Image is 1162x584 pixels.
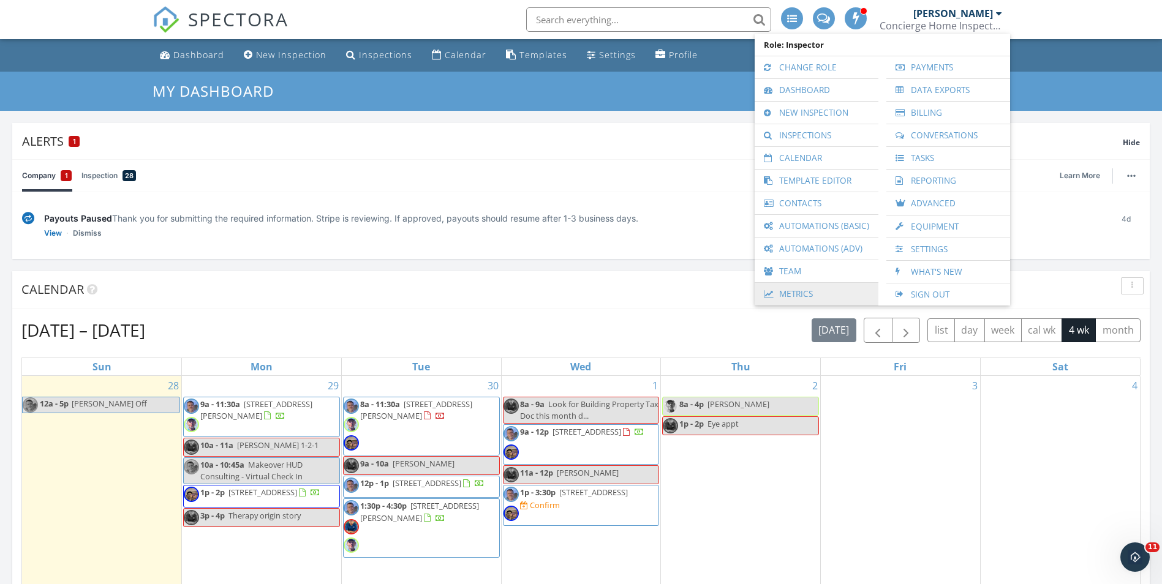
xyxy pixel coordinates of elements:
a: Saturday [1050,358,1071,375]
a: Tuesday [410,358,432,375]
span: 11 [1145,542,1160,552]
a: SPECTORA [153,17,289,42]
a: Company Profile [651,44,703,67]
a: Confirm [520,500,560,511]
a: Calendar [427,44,491,67]
span: Calendar [21,281,84,298]
img: img_6995.jpeg [344,537,359,553]
a: Sunday [90,358,114,375]
a: Go to September 29, 2025 [325,376,341,395]
a: 1:30p - 4:30p [STREET_ADDRESS][PERSON_NAME] [360,500,479,523]
img: 6b3a64f5517946f8be71470930f78fd9.jpeg [184,459,199,474]
a: Billing [892,102,1004,124]
span: 9a - 11:30a [200,399,240,410]
img: img_20250908_131754236_hdr_4.jpg [184,487,199,502]
img: 21782.jpeg [184,510,199,525]
button: Next [892,318,921,343]
a: 1p - 3:30p [STREET_ADDRESS] [520,487,628,498]
span: 10a - 10:45a [200,459,244,470]
div: Profile [669,49,698,61]
a: Inspection [81,160,136,192]
span: [PERSON_NAME] [707,399,769,410]
span: [PERSON_NAME] 1-2-1 [237,440,319,451]
a: Template Editor [761,170,872,192]
span: Payouts Paused [44,213,112,223]
img: 6b3a64f5517946f8be71470930f78fd9.jpeg [504,426,519,441]
a: Conversations [892,124,1004,146]
div: [PERSON_NAME] [913,7,993,20]
button: week [984,318,1022,342]
span: [PERSON_NAME] [393,458,455,469]
a: Tasks [892,147,1004,169]
a: 9a - 12p [STREET_ADDRESS] [520,426,644,437]
div: Dashboard [173,49,224,61]
a: Templates [501,44,572,67]
a: Inspections [341,44,417,67]
div: Confirm [530,500,560,510]
a: Wednesday [568,358,594,375]
span: [STREET_ADDRESS][PERSON_NAME] [200,399,312,421]
img: img_6995.jpeg [184,417,199,432]
div: Alerts [22,133,1123,149]
span: [STREET_ADDRESS][PERSON_NAME] [360,399,472,421]
a: Go to September 30, 2025 [485,376,501,395]
span: Role: Inspector [761,34,1004,56]
span: [STREET_ADDRESS] [228,487,297,498]
a: New Inspection [761,102,872,124]
div: 4d [1112,212,1140,239]
a: Monday [248,358,275,375]
span: 1:30p - 4:30p [360,500,407,511]
div: Inspections [359,49,412,61]
span: [PERSON_NAME] Off [72,398,147,409]
span: 8a - 11:30a [360,399,400,410]
span: 1p - 2p [679,418,704,429]
span: [STREET_ADDRESS] [393,477,461,489]
a: 12p - 1p [STREET_ADDRESS] [360,477,485,489]
div: Templates [519,49,567,61]
span: [STREET_ADDRESS][PERSON_NAME] [360,500,479,523]
a: Dismiss [73,227,102,239]
a: Friday [891,358,909,375]
img: 6b3a64f5517946f8be71470930f78fd9.jpeg [504,487,519,502]
a: Settings [892,238,1004,260]
a: 12p - 1p [STREET_ADDRESS] [343,476,500,498]
button: [DATE] [812,318,856,342]
img: ellipsis-632cfdd7c38ec3a7d453.svg [1127,174,1136,177]
a: Automations (Adv) [761,238,872,260]
button: 4 wk [1062,318,1096,342]
img: img_20250908_131754236_hdr_4.jpg [504,444,519,460]
span: 8a - 4p [679,399,704,410]
a: 8a - 11:30a [STREET_ADDRESS][PERSON_NAME] [360,399,472,421]
div: Settings [599,49,636,61]
a: Change Role [761,56,872,78]
span: 12a - 5p [39,397,69,413]
span: 1p - 2p [200,487,225,498]
button: Previous [864,318,892,343]
img: 6b3a64f5517946f8be71470930f78fd9.jpeg [344,399,359,414]
a: Thursday [729,358,753,375]
a: Team [761,260,872,282]
a: View [44,227,62,239]
img: 21782.jpeg [184,440,199,455]
span: Look for Building Property Tax Doc this month d... [520,399,658,421]
a: 9a - 11:30a [STREET_ADDRESS][PERSON_NAME] [200,399,312,421]
span: 9a - 12p [520,426,549,437]
span: 3p - 4p [200,510,225,521]
span: 28 [125,170,134,182]
span: 10a - 11a [200,440,233,451]
a: Go to October 1, 2025 [650,376,660,395]
a: 1:30p - 4:30p [STREET_ADDRESS][PERSON_NAME] [343,498,500,558]
img: 6b3a64f5517946f8be71470930f78fd9.jpeg [344,477,359,493]
button: month [1095,318,1141,342]
span: 1 [65,170,68,182]
a: Metrics [761,283,872,305]
a: What's New [892,261,1004,283]
a: Go to October 4, 2025 [1130,376,1140,395]
img: 6b3a64f5517946f8be71470930f78fd9.jpeg [344,500,359,515]
input: Search everything... [526,7,771,32]
img: under-review-2fe708636b114a7f4b8d.svg [22,212,34,225]
img: The Best Home Inspection Software - Spectora [153,6,179,33]
button: day [954,318,985,342]
img: img_6995.jpeg [663,399,678,414]
span: 1 [73,137,76,146]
